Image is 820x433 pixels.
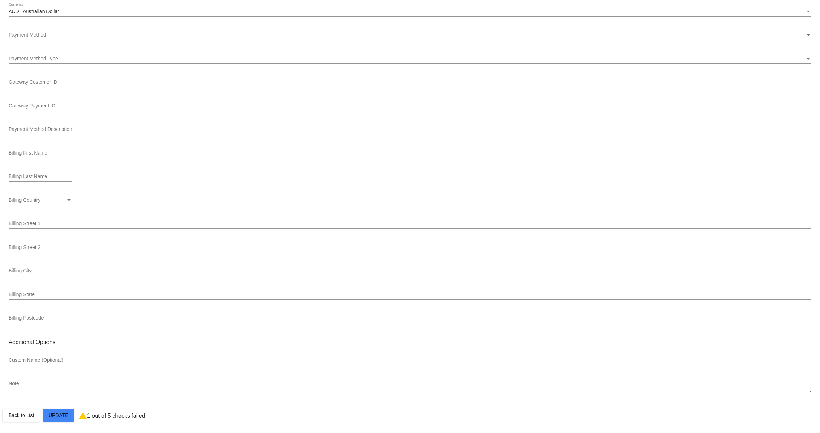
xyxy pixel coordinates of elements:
input: Billing Street 1 [9,221,811,227]
input: Billing Street 2 [9,245,811,250]
input: Billing Postcode [9,315,72,321]
input: Payment Method Description [9,127,811,132]
span: AUD | Australian Dollar [9,9,59,14]
span: Payment Method [9,32,46,38]
span: Payment Method Type [9,56,58,61]
mat-select: Payment Method [9,32,811,38]
span: Update [49,412,68,418]
span: Back to List [9,412,34,418]
p: 1 out of 5 checks failed [87,413,145,419]
mat-select: Billing Country [9,198,72,203]
input: Billing First Name [9,150,72,156]
input: Gateway Payment ID [9,103,811,109]
input: Billing City [9,268,72,274]
button: Back to List [3,409,40,422]
input: Gateway Customer ID [9,79,811,85]
button: Update [43,409,74,422]
mat-select: Payment Method Type [9,56,811,62]
h3: Additional Options [9,339,811,345]
mat-select: Currency [9,9,811,15]
input: Billing Last Name [9,174,72,179]
mat-icon: warning [79,411,87,420]
input: Custom Name (Optional) [9,357,72,363]
input: Billing State [9,292,811,298]
span: Billing Country [9,197,40,203]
